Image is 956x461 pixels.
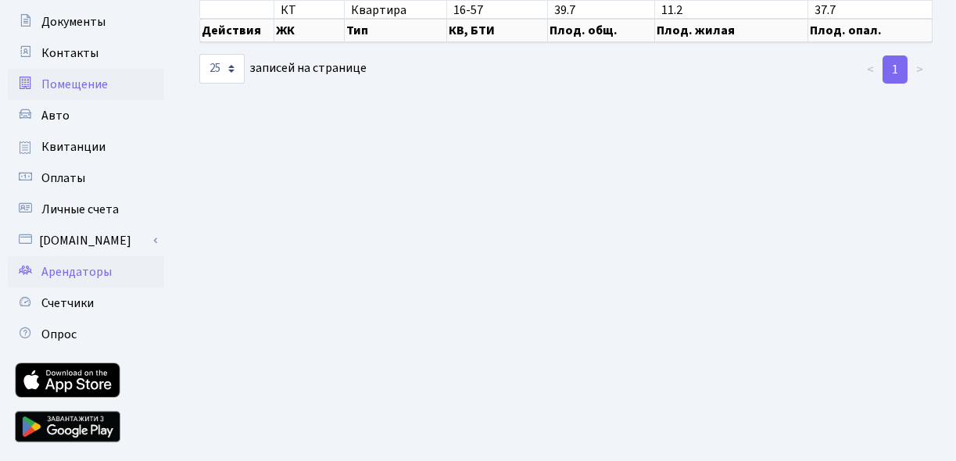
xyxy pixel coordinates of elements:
[810,22,882,39] font: Плод. опал.
[892,61,898,78] font: 1
[41,170,85,187] font: Оплаты
[276,22,295,39] font: ЖК
[351,2,406,19] font: Квартира
[39,232,131,249] font: [DOMAIN_NAME]
[8,38,164,69] a: Контакты
[449,22,495,39] font: КВ, БТИ
[41,263,112,281] font: Арендаторы
[199,54,245,84] select: записей на странице
[8,319,164,350] a: Опрос
[554,2,575,19] font: 39.7
[8,163,164,194] a: Оплаты
[41,138,106,155] font: Квитанции
[202,22,261,39] font: Действия
[346,22,368,39] font: Тип
[8,288,164,319] a: Счетчики
[661,2,682,19] font: 11.2
[453,2,483,19] font: 16-57
[8,69,164,100] a: Помещение
[883,55,908,84] a: 1
[41,45,98,62] font: Контакты
[550,22,618,39] font: Плод. общ.
[41,107,70,124] font: Авто
[8,100,164,131] a: Авто
[8,225,164,256] a: [DOMAIN_NAME]
[8,256,164,288] a: Арендаторы
[281,2,296,19] font: КТ
[8,194,164,225] a: Личные счета
[249,59,367,77] font: записей на странице
[41,76,108,93] font: Помещение
[815,2,836,19] font: 37.7
[8,6,164,38] a: Документы
[41,13,106,30] font: Документы
[657,22,735,39] font: Плод. жилая
[8,131,164,163] a: Квитанции
[41,201,119,218] font: Личные счета
[41,295,94,312] font: Счетчики
[41,326,77,343] font: Опрос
